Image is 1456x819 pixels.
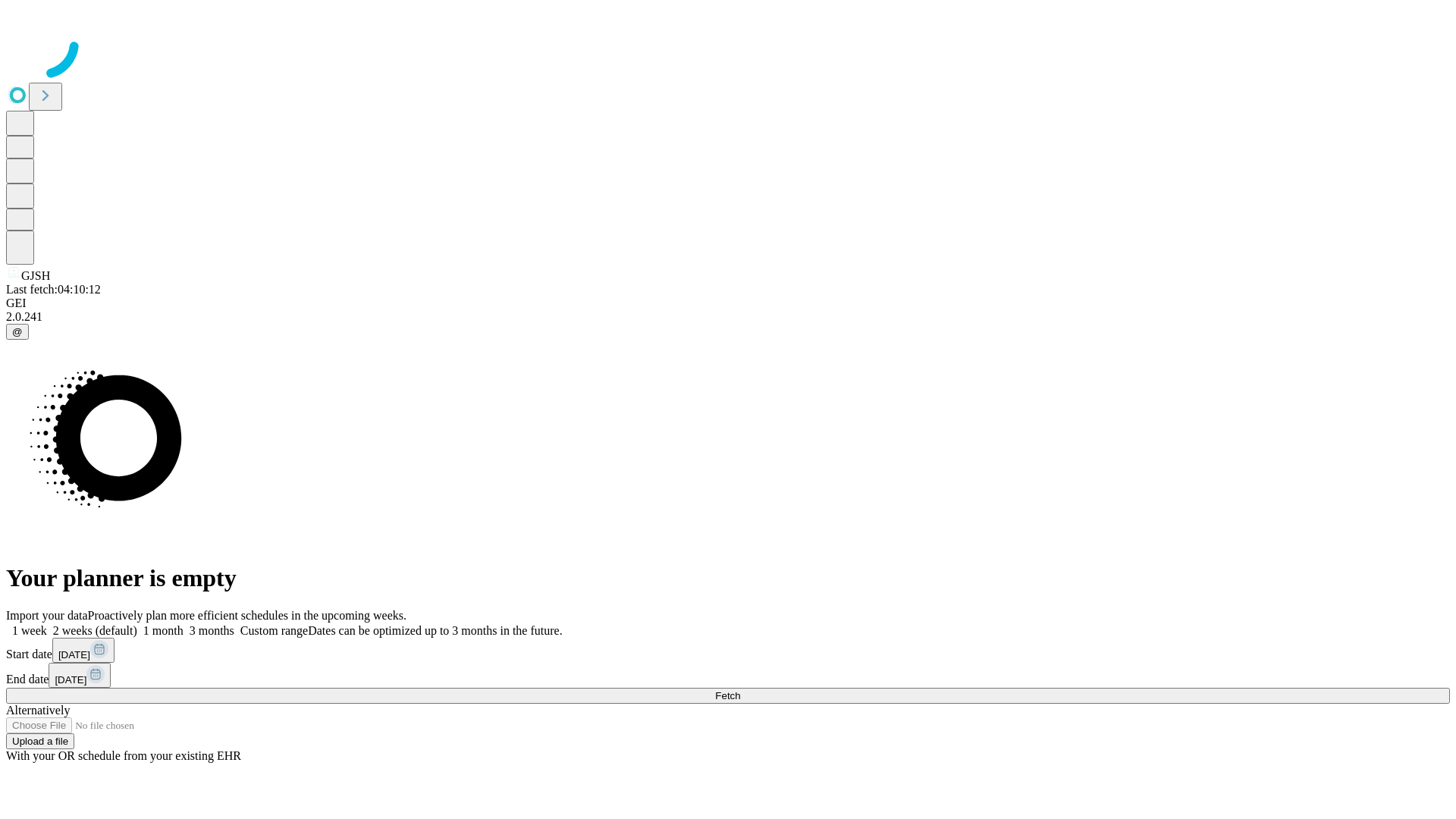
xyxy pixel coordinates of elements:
[190,624,234,637] span: 3 months
[6,609,88,622] span: Import your data
[53,624,137,637] span: 2 weeks (default)
[6,704,70,717] span: Alternatively
[88,609,406,622] span: Proactively plan more efficient schedules in the upcoming weeks.
[58,649,90,661] span: [DATE]
[6,283,101,296] span: Last fetch: 04:10:12
[6,310,1450,324] div: 2.0.241
[143,624,184,637] span: 1 month
[49,663,111,688] button: [DATE]
[6,324,29,340] button: @
[6,733,74,749] button: Upload a file
[55,674,86,686] span: [DATE]
[715,690,740,701] span: Fetch
[12,624,47,637] span: 1 week
[6,564,1450,592] h1: Your planner is empty
[240,624,308,637] span: Custom range
[6,663,1450,688] div: End date
[52,638,115,663] button: [DATE]
[12,326,23,337] span: @
[6,749,241,762] span: With your OR schedule from your existing EHR
[6,297,1450,310] div: GEI
[21,269,50,282] span: GJSH
[6,638,1450,663] div: Start date
[308,624,562,637] span: Dates can be optimized up to 3 months in the future.
[6,688,1450,704] button: Fetch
